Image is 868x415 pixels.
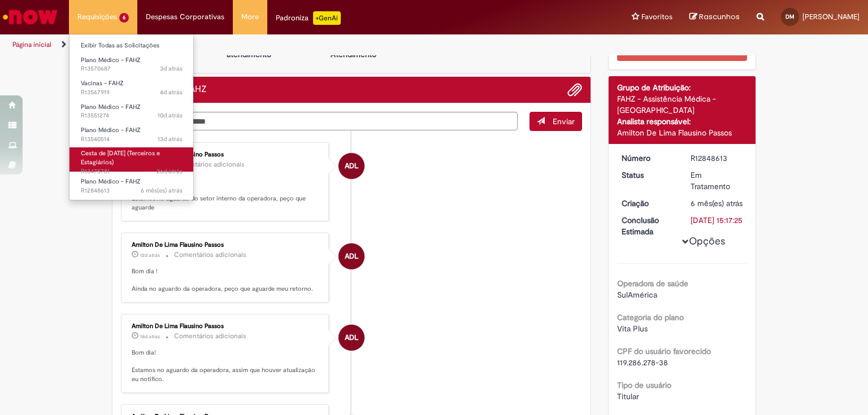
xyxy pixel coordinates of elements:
span: 3d atrás [160,64,183,73]
b: Tipo de usuário [617,380,671,390]
span: Enviar [553,116,575,126]
span: Favoritos [641,11,672,23]
div: Amilton De Lima Flausino Passos [617,127,748,138]
dt: Conclusão Estimada [613,215,683,237]
span: Plano Médico - FAHZ [81,103,141,111]
span: Despesas Corporativas [146,11,224,23]
span: R13570687 [81,64,183,73]
span: 6 mês(es) atrás [691,198,743,208]
a: Aberto R13567919 : Vacinas – FAHZ [70,77,194,98]
span: 4d atrás [160,88,183,97]
b: CPF do usuário favorecido [617,346,711,356]
ul: Requisições [69,34,194,200]
span: DM [785,13,795,20]
div: Padroniza [276,11,341,25]
span: 6 mês(es) atrás [141,186,183,195]
span: Requisições [77,11,117,23]
p: Bom dia ! Estamos no aguardo do setor interno da operadora, peço que aguarde [132,177,320,212]
button: Adicionar anexos [567,82,582,97]
span: Vita Plus [617,324,648,334]
time: 18/09/2025 08:32:33 [140,252,160,259]
span: 119.286.278-38 [617,357,668,368]
div: Amilton De Lima Flausino Passos [132,323,320,330]
a: Rascunhos [689,12,740,23]
a: Exibir Todas as Solicitações [70,40,194,52]
textarea: Digite sua mensagem aqui... [121,112,518,131]
time: 25/03/2025 12:50:16 [141,186,183,195]
div: Amilton De Lima Flausino Passos [132,242,320,248]
dt: Criação [613,198,683,209]
time: 25/09/2025 16:40:11 [160,88,183,97]
div: Em Tratamento [691,169,743,192]
span: Rascunhos [699,11,740,22]
b: Categoria do plano [617,312,684,322]
span: R13567919 [81,88,183,97]
span: 26d atrás [157,167,183,176]
small: Comentários adicionais [172,160,245,169]
ul: Trilhas de página [8,34,570,55]
span: R13540514 [81,135,183,144]
span: Vacinas – FAHZ [81,79,124,88]
span: [PERSON_NAME] [802,12,860,21]
span: More [241,11,259,23]
time: 03/09/2025 10:19:19 [157,167,183,176]
span: 13d atrás [158,135,183,143]
a: Aberto R13551274 : Plano Médico - FAHZ [70,101,194,122]
dt: Número [613,152,683,164]
small: Comentários adicionais [174,250,246,260]
a: Aberto R13570687 : Plano Médico - FAHZ [70,54,194,75]
time: 19/09/2025 15:26:26 [158,111,183,120]
time: 12/09/2025 08:31:07 [140,333,160,340]
div: Amilton De Lima Flausino Passos [338,153,364,179]
span: R12848613 [81,186,183,195]
div: Analista responsável: [617,116,748,127]
a: Aberto R13540514 : Plano Médico - FAHZ [70,124,194,145]
span: Titular [617,391,639,401]
span: Plano Médico - FAHZ [81,177,141,186]
div: Grupo de Atribuição: [617,82,748,93]
b: Operadora de saúde [617,278,688,289]
img: ServiceNow [1,6,59,28]
a: Página inicial [12,40,51,49]
span: 10d atrás [158,111,183,120]
span: ADL [345,243,358,270]
div: Amilton De Lima Flausino Passos [338,243,364,269]
span: Plano Médico - FAHZ [81,56,141,64]
time: 26/09/2025 13:52:41 [160,64,183,73]
a: Aberto R12848613 : Plano Médico - FAHZ [70,176,194,196]
span: Cesta de [DATE] (Terceiros e Estagiários) [81,149,160,167]
span: 12d atrás [140,252,160,259]
span: R13551274 [81,111,183,120]
span: 6 [119,13,129,23]
p: +GenAi [313,11,341,25]
dt: Status [613,169,683,181]
span: ADL [345,152,358,180]
a: Aberto R13475781 : Cesta de Natal (Terceiros e Estagiários) [70,147,194,172]
small: Comentários adicionais [174,331,246,341]
div: Amilton De Lima Flausino Passos [338,325,364,351]
button: Enviar [530,112,582,131]
span: SulAmérica [617,290,657,300]
time: 25/03/2025 12:50:15 [691,198,743,208]
div: Amilton De Lima Flausino Passos [132,151,320,158]
p: Bom dia ! Ainda no aguardo da operadora, peço que aguarde meu retorno. [132,267,320,294]
span: 18d atrás [140,333,160,340]
p: Bom dia! Estamos no aguardo da operadora, assim que houver atualização eu notifico. [132,348,320,384]
span: R13475781 [81,167,183,176]
div: R12848613 [691,152,743,164]
div: FAHZ - Assistência Médica - [GEOGRAPHIC_DATA] [617,93,748,116]
div: [DATE] 15:17:25 [691,215,743,226]
span: ADL [345,324,358,351]
span: Plano Médico - FAHZ [81,126,141,134]
time: 16/09/2025 15:54:35 [158,135,183,143]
